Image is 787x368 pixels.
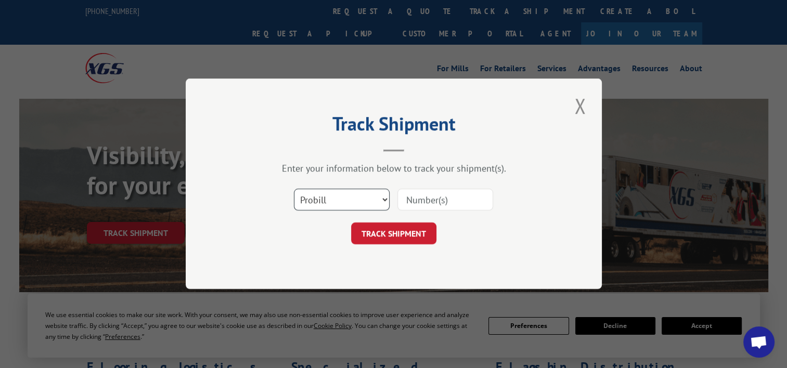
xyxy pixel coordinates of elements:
[743,326,775,358] a: Open chat
[571,91,589,120] button: Close modal
[238,116,550,136] h2: Track Shipment
[238,163,550,175] div: Enter your information below to track your shipment(s).
[397,189,493,211] input: Number(s)
[351,223,436,245] button: TRACK SHIPMENT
